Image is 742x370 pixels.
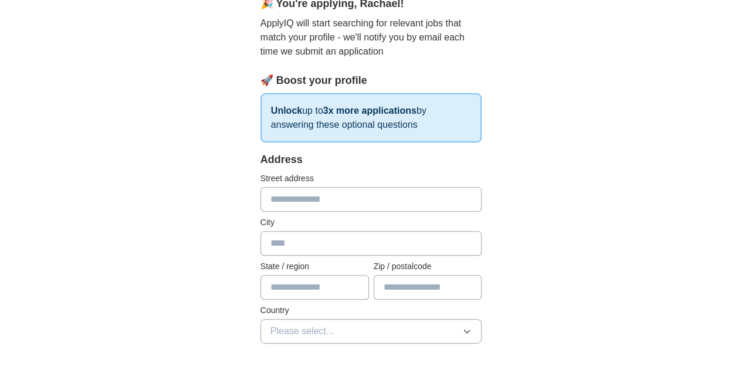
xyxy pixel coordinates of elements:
[260,152,482,168] div: Address
[374,260,482,273] label: Zip / postalcode
[260,172,482,185] label: Street address
[260,93,482,142] p: up to by answering these optional questions
[260,216,482,229] label: City
[260,319,482,344] button: Please select...
[260,16,482,59] p: ApplyIQ will start searching for relevant jobs that match your profile - we'll notify you by emai...
[260,73,482,89] div: 🚀 Boost your profile
[260,260,369,273] label: State / region
[270,324,334,338] span: Please select...
[271,106,302,116] strong: Unlock
[260,304,482,317] label: Country
[323,106,416,116] strong: 3x more applications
